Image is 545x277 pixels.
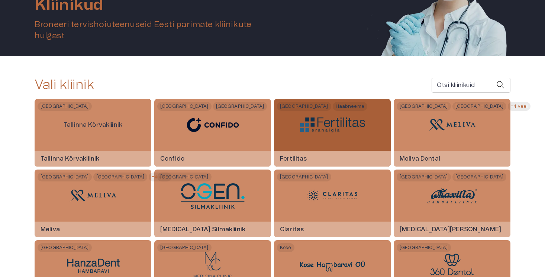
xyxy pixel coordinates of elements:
[58,115,128,135] p: Tallinna Kõrvakliinik
[154,219,251,239] h6: [MEDICAL_DATA] Silmakliinik
[424,184,480,207] img: Maxilla Hambakliinik logo
[277,174,331,180] span: [GEOGRAPHIC_DATA]
[157,103,212,110] span: [GEOGRAPHIC_DATA]
[154,149,190,169] h6: Confido
[274,99,391,167] a: [GEOGRAPHIC_DATA]HaabneemeFertilitas logoFertilitas
[394,219,507,239] h6: [MEDICAL_DATA][PERSON_NAME]
[180,112,245,138] img: Confido logo
[424,114,480,136] img: Meliva Dental logo
[304,184,360,207] img: Claritas logo
[394,170,510,237] a: [GEOGRAPHIC_DATA][GEOGRAPHIC_DATA]Maxilla Hambakliinik logo[MEDICAL_DATA][PERSON_NAME]
[157,244,212,251] span: [GEOGRAPHIC_DATA]
[61,256,126,277] img: HanzaDent logo
[35,170,151,237] a: [GEOGRAPHIC_DATA][GEOGRAPHIC_DATA]+4 veelMeliva logoMeliva
[35,99,151,167] a: [GEOGRAPHIC_DATA]Tallinna KõrvakliinikTallinna Kõrvakliinik
[274,219,310,239] h6: Claritas
[397,103,451,110] span: [GEOGRAPHIC_DATA]
[154,170,271,237] a: [GEOGRAPHIC_DATA]Ogen Silmakliinik logo[MEDICAL_DATA] Silmakliinik
[397,174,451,180] span: [GEOGRAPHIC_DATA]
[394,99,510,167] a: [GEOGRAPHIC_DATA][GEOGRAPHIC_DATA]+4 veelMeliva Dental logoMeliva Dental
[274,170,391,237] a: [GEOGRAPHIC_DATA]Claritas logoClaritas
[35,219,66,239] h6: Meliva
[154,99,271,167] a: [GEOGRAPHIC_DATA][GEOGRAPHIC_DATA]Confido logoConfido
[213,103,267,110] span: [GEOGRAPHIC_DATA]
[277,244,294,251] span: Kose
[38,103,92,110] span: [GEOGRAPHIC_DATA]
[274,149,313,169] h6: Fertilitas
[38,244,92,251] span: [GEOGRAPHIC_DATA]
[38,174,92,180] span: [GEOGRAPHIC_DATA]
[508,103,531,110] span: +4 veel
[93,174,148,180] span: [GEOGRAPHIC_DATA]
[65,184,121,207] img: Meliva logo
[157,174,212,180] span: [GEOGRAPHIC_DATA]
[397,244,451,251] span: [GEOGRAPHIC_DATA]
[35,149,105,169] h6: Tallinna Kõrvakliinik
[180,182,245,209] img: Ogen Silmakliinik logo
[452,174,507,180] span: [GEOGRAPHIC_DATA]
[452,103,507,110] span: [GEOGRAPHIC_DATA]
[35,77,94,93] h2: Vali kliinik
[300,117,365,132] img: Fertilitas logo
[277,103,331,110] span: [GEOGRAPHIC_DATA]
[333,103,367,110] span: Haabneeme
[300,261,365,272] img: Kose Hambaravi logo
[35,19,275,41] h5: Broneeri tervishoiuteenuseid Eesti parimate kliinikute hulgast
[149,174,171,180] span: +4 veel
[394,149,446,169] h6: Meliva Dental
